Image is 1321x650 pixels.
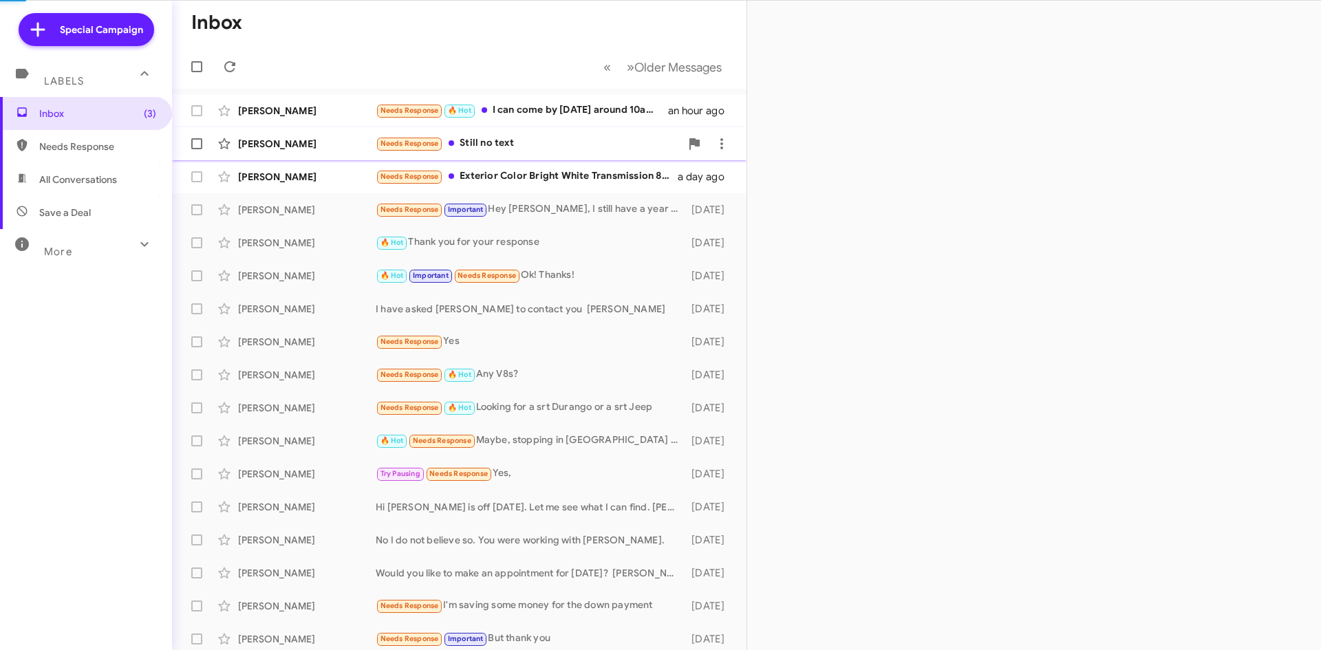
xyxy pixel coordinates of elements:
div: But thank you [376,631,685,647]
span: 🔥 Hot [448,403,471,412]
span: Needs Response [380,337,439,346]
span: Needs Response [380,172,439,181]
div: [PERSON_NAME] [238,434,376,448]
span: (3) [144,107,156,120]
div: a day ago [678,170,735,184]
div: [PERSON_NAME] [238,368,376,382]
div: I have asked [PERSON_NAME] to contact you [PERSON_NAME] [376,302,685,316]
span: « [603,58,611,76]
button: Next [619,53,730,81]
div: [PERSON_NAME] [238,137,376,151]
span: » [627,58,634,76]
div: [DATE] [685,368,735,382]
span: Needs Response [380,139,439,148]
span: Special Campaign [60,23,143,36]
div: [DATE] [685,599,735,613]
span: 🔥 Hot [380,271,404,280]
span: More [44,246,72,258]
div: Ok! Thanks! [376,268,685,283]
div: [DATE] [685,467,735,481]
span: 🔥 Hot [380,436,404,445]
nav: Page navigation example [596,53,730,81]
div: I'm saving some money for the down payment [376,598,685,614]
div: [DATE] [685,302,735,316]
div: [DATE] [685,434,735,448]
div: [PERSON_NAME] [238,104,376,118]
span: Needs Response [413,436,471,445]
span: 🔥 Hot [380,238,404,247]
span: Try Pausing [380,469,420,478]
div: Yes [376,334,685,349]
div: Maybe, stopping in [GEOGRAPHIC_DATA] first [376,433,685,448]
div: [PERSON_NAME] [238,335,376,349]
div: [PERSON_NAME] [238,566,376,580]
div: Exterior Color Bright White Transmission 8-Speed Automatic Clearcoat Drivetrain 4WD Interior Colo... [376,169,678,184]
div: Yes, [376,466,685,481]
button: Previous [595,53,619,81]
span: Important [413,271,449,280]
span: Needs Response [39,140,156,153]
div: [DATE] [685,203,735,217]
span: Inbox [39,107,156,120]
div: [DATE] [685,500,735,514]
span: Needs Response [380,106,439,115]
div: [PERSON_NAME] [238,533,376,547]
span: Needs Response [380,601,439,610]
span: Labels [44,75,84,87]
span: Needs Response [380,634,439,643]
div: Any V8s? [376,367,685,382]
div: [DATE] [685,566,735,580]
span: Needs Response [380,205,439,214]
span: All Conversations [39,173,117,186]
span: Needs Response [380,370,439,379]
span: Needs Response [429,469,488,478]
span: 🔥 Hot [448,106,471,115]
span: Needs Response [458,271,516,280]
h1: Inbox [191,12,242,34]
div: [PERSON_NAME] [238,467,376,481]
span: Important [448,205,484,214]
div: [PERSON_NAME] [238,269,376,283]
div: [PERSON_NAME] [238,401,376,415]
div: [PERSON_NAME] [238,203,376,217]
div: [DATE] [685,401,735,415]
div: [PERSON_NAME] [238,632,376,646]
div: Hey [PERSON_NAME], I still have a year or so on my current lease I believe so not in a rush but I... [376,202,685,217]
div: [DATE] [685,632,735,646]
div: [PERSON_NAME] [238,302,376,316]
div: [PERSON_NAME] [238,236,376,250]
div: Would you like to make an appointment for [DATE]? [PERSON_NAME] [376,566,685,580]
div: [DATE] [685,533,735,547]
div: No I do not believe so. You were working with [PERSON_NAME]. [376,533,685,547]
div: I can come by [DATE] around 10am to look at the granite jeep wrangler Sahara with the power top. ... [376,102,668,118]
div: [PERSON_NAME] [238,170,376,184]
div: [DATE] [685,269,735,283]
span: Older Messages [634,60,722,75]
span: Save a Deal [39,206,91,219]
div: [PERSON_NAME] [238,599,376,613]
a: Special Campaign [19,13,154,46]
div: Looking for a srt Durango or a srt Jeep [376,400,685,415]
div: [DATE] [685,236,735,250]
div: Hi [PERSON_NAME] is off [DATE]. Let me see what I can find. [PERSON_NAME] [376,500,685,514]
span: 🔥 Hot [448,370,471,379]
div: [DATE] [685,335,735,349]
div: an hour ago [668,104,735,118]
div: Still no text [376,136,680,151]
div: [PERSON_NAME] [238,500,376,514]
div: Thank you for your response [376,235,685,250]
span: Important [448,634,484,643]
span: Needs Response [380,403,439,412]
